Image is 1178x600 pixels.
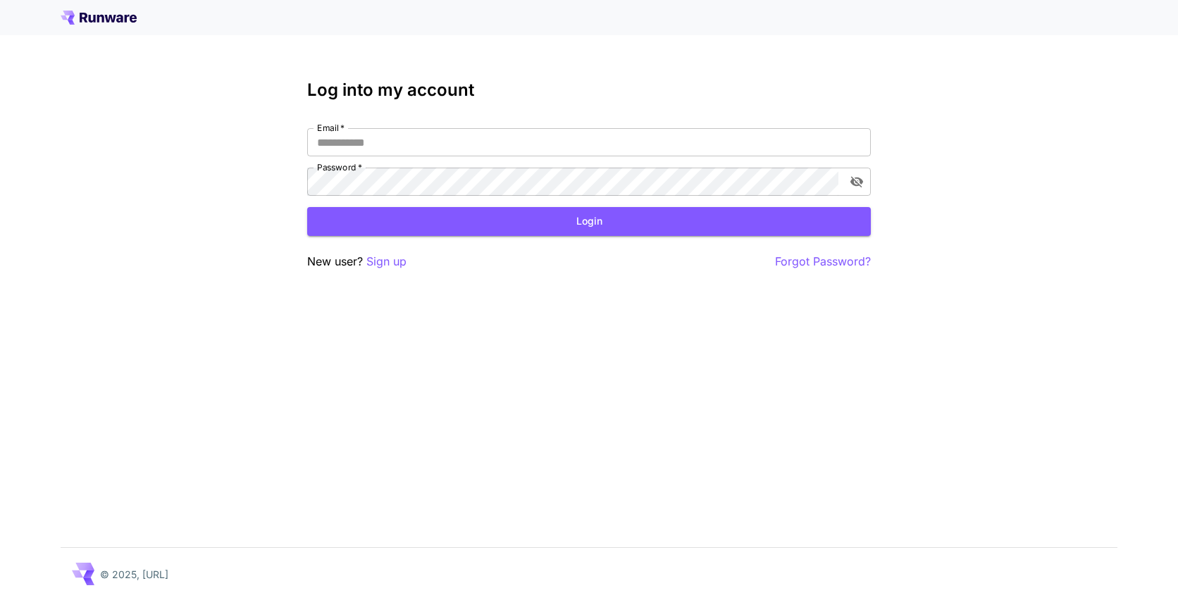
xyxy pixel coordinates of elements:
[307,80,871,100] h3: Log into my account
[307,253,407,270] p: New user?
[317,161,362,173] label: Password
[775,253,871,270] button: Forgot Password?
[307,207,871,236] button: Login
[100,567,168,582] p: © 2025, [URL]
[366,253,407,270] button: Sign up
[317,122,345,134] label: Email
[844,169,869,194] button: toggle password visibility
